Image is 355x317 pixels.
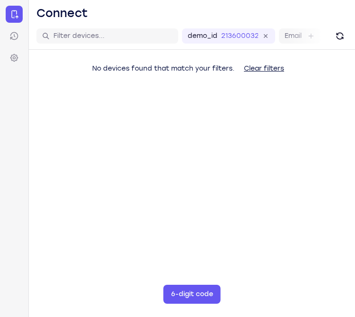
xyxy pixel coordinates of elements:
input: Filter devices... [53,31,173,41]
a: Connect [6,6,23,23]
button: Refresh [332,28,347,44]
button: Clear filters [236,59,292,78]
label: Email [285,31,302,41]
h1: Connect [36,6,88,21]
label: demo_id [188,31,217,41]
button: 6-digit code [164,285,221,304]
span: No devices found that match your filters. [92,64,234,72]
a: Settings [6,49,23,66]
a: Sessions [6,27,23,45]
